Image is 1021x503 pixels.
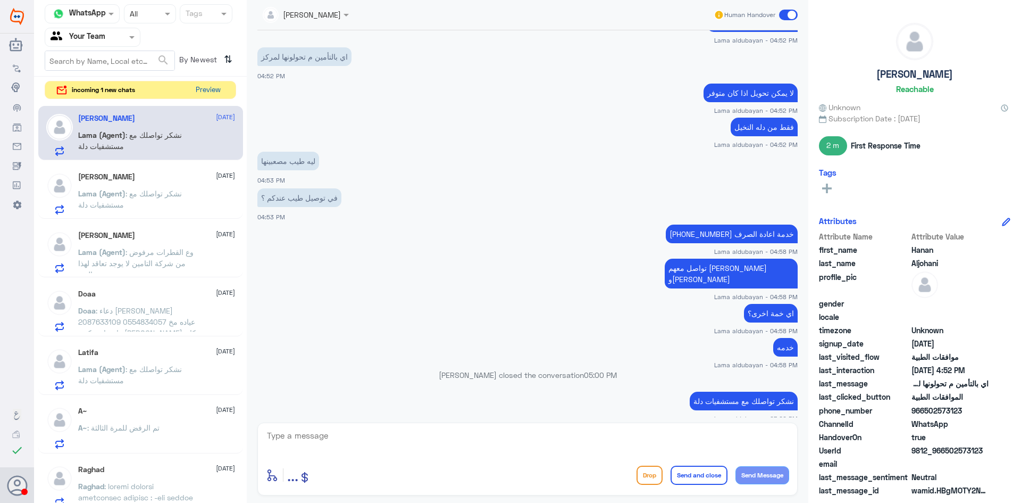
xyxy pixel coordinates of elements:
[911,258,989,269] span: Aljohani
[819,418,909,430] span: ChannelId
[735,466,789,484] button: Send Message
[216,347,235,356] span: [DATE]
[78,482,104,491] span: Raghad
[714,247,798,256] span: Lama aldubayan - 04:58 PM
[731,118,798,136] p: 9/10/2025, 4:52 PM
[714,292,798,301] span: Lama aldubayan - 04:58 PM
[78,407,87,416] h5: A~
[78,365,182,385] span: : نشكر تواصلك مع مستشفيات دلة
[46,465,73,492] img: defaultAdmin.png
[819,351,909,362] span: last_visited_flow
[46,231,73,258] img: defaultAdmin.png
[819,136,847,155] span: 2 m
[78,130,125,139] span: Lama (Agent)
[78,306,96,315] span: Doaa
[714,326,798,335] span: Lama aldubayan - 04:58 PM
[819,391,909,402] span: last_clicked_button
[911,351,989,362] span: موافقات الطبية
[216,288,235,298] span: [DATE]
[78,365,125,374] span: Lama (Agent)
[911,298,989,309] span: null
[911,271,938,298] img: defaultAdmin.png
[851,140,920,151] span: First Response Time
[78,189,125,198] span: Lama (Agent)
[216,112,235,122] span: [DATE]
[911,485,989,496] span: wamid.HBgMOTY2NTAyNTczMTIzFQIAEhgUM0FGRjNFMEY3NjJCMTlDRjFGNjQA
[876,68,953,80] h5: [PERSON_NAME]
[819,113,1010,124] span: Subscription Date : [DATE]
[714,36,798,45] span: Lama aldubayan - 04:52 PM
[78,130,182,151] span: : نشكر تواصلك مع مستشفيات دلة
[911,432,989,443] span: true
[819,102,860,113] span: Unknown
[911,472,989,483] span: 0
[78,231,135,240] h5: ابو سليمان
[819,405,909,416] span: phone_number
[78,189,182,209] span: : نشكر تواصلك مع مستشفيات دلة
[257,152,319,170] p: 9/10/2025, 4:53 PM
[78,465,104,474] h5: Raghad
[819,216,857,226] h6: Attributes
[911,458,989,469] span: null
[584,370,617,380] span: 05:00 PM
[78,423,87,432] span: A~
[257,177,285,184] span: 04:53 PM
[7,475,27,496] button: Avatar
[911,378,989,389] span: اي بالتأمين م تحولونها لمركز
[911,325,989,336] span: Unknown
[78,114,135,123] h5: Hanan Aljohani
[819,365,909,376] span: last_interaction
[46,407,73,433] img: defaultAdmin.png
[78,172,135,182] h5: منصور
[911,365,989,376] span: 2025-10-09T13:52:21.557Z
[87,423,160,432] span: : تم الرفض للمرة الثالثة
[257,213,285,220] span: 04:53 PM
[216,171,235,180] span: [DATE]
[819,231,909,242] span: Attribute Name
[911,244,989,255] span: Hanan
[911,338,989,349] span: 2025-10-09T13:46:48.562Z
[257,188,341,207] p: 9/10/2025, 4:53 PM
[911,311,989,323] span: null
[257,47,352,66] p: 9/10/2025, 4:52 PM
[666,225,798,243] p: 9/10/2025, 4:58 PM
[819,472,909,483] span: last_message_sentiment
[911,391,989,402] span: الموافقات الطبية
[46,348,73,375] img: defaultAdmin.png
[665,259,798,288] p: 9/10/2025, 4:58 PM
[72,85,135,95] span: incoming 1 new chats
[157,52,170,69] button: search
[671,466,727,485] button: Send and close
[216,229,235,239] span: [DATE]
[637,466,663,485] button: Drop
[897,23,933,60] img: defaultAdmin.png
[819,325,909,336] span: timezone
[10,8,24,25] img: Widebot Logo
[911,405,989,416] span: 966502573123
[714,140,798,149] span: Lama aldubayan - 04:52 PM
[819,458,909,469] span: email
[911,445,989,456] span: 9812_966502573123
[704,84,798,102] p: 9/10/2025, 4:52 PM
[46,114,73,141] img: defaultAdmin.png
[819,168,836,177] h6: Tags
[11,444,23,457] i: check
[184,7,203,21] div: Tags
[819,244,909,255] span: first_name
[724,10,775,20] span: Human Handover
[896,84,934,94] h6: Reachable
[175,51,220,72] span: By Newest
[714,360,798,369] span: Lama aldubayan - 04:58 PM
[819,338,909,349] span: signup_date
[819,378,909,389] span: last_message
[46,290,73,316] img: defaultAdmin.png
[690,392,798,410] p: 9/10/2025, 5:00 PM
[819,271,909,296] span: profile_pic
[257,369,798,381] p: [PERSON_NAME] closed the conversation
[819,432,909,443] span: HandoverOn
[46,172,73,199] img: defaultAdmin.png
[216,464,235,473] span: [DATE]
[911,231,989,242] span: Attribute Value
[714,106,798,115] span: Lama aldubayan - 04:52 PM
[191,81,225,99] button: Preview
